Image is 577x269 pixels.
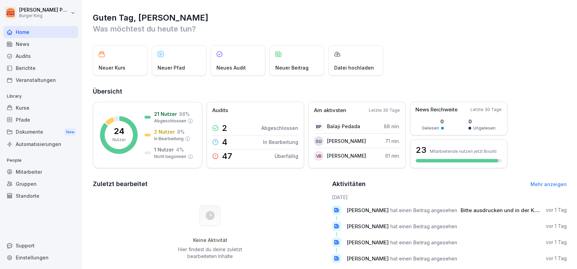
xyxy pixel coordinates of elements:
p: Abgeschlossen [261,124,298,132]
a: Einstellungen [3,252,78,264]
p: Ungelesen [473,125,496,131]
p: vor 1 Tag [546,223,567,230]
div: Dokumente [3,126,78,138]
p: Neues Audit [216,64,246,71]
a: Berichte [3,62,78,74]
div: Support [3,240,78,252]
div: BP [314,122,324,131]
p: Neuer Pfad [158,64,185,71]
span: hat einen Beitrag angesehen [390,207,457,213]
p: Audits [212,107,228,114]
span: hat einen Beitrag angesehen [390,239,457,246]
p: Letzte 30 Tage [369,107,400,113]
p: vor 1 Tag [546,255,567,262]
p: Am aktivsten [314,107,346,114]
p: In Bearbeitung [263,138,298,146]
p: 21 Nutzer [154,110,177,118]
p: [PERSON_NAME] Pandiloska [19,7,69,13]
p: 88 % [179,110,190,118]
p: 4 [222,138,227,146]
h2: Zuletzt bearbeitet [93,179,327,189]
p: 8 % [177,128,185,135]
a: Gruppen [3,178,78,190]
h5: Keine Aktivität [176,237,245,243]
p: People [3,155,78,166]
a: Mehr anzeigen [530,181,567,187]
h3: 23 [416,144,426,156]
a: Home [3,26,78,38]
span: hat einen Beitrag angesehen [390,223,457,230]
p: vor 1 Tag [546,207,567,213]
p: 0 [422,118,444,125]
p: [PERSON_NAME] [327,137,366,145]
p: Datei hochladen [334,64,374,71]
p: 2 Nutzer [154,128,175,135]
a: Pfade [3,114,78,126]
p: Neuer Beitrag [275,64,309,71]
p: Abgeschlossen [154,118,186,124]
a: Standorte [3,190,78,202]
span: hat einen Beitrag angesehen [390,255,457,262]
p: Neuer Kurs [99,64,125,71]
p: Burger King [19,13,69,18]
span: [PERSON_NAME] [347,207,389,213]
p: Überfällig [275,152,298,160]
p: 24 [114,127,124,135]
p: Library [3,91,78,102]
p: [PERSON_NAME] [327,152,366,159]
a: Automatisierungen [3,138,78,150]
h1: Guten Tag, [PERSON_NAME] [93,12,567,23]
a: Audits [3,50,78,62]
p: Mitarbeitende nutzen jetzt Bounti [430,149,497,154]
p: 0 [468,118,496,125]
div: New [64,128,76,136]
p: Letzte 30 Tage [471,107,502,113]
p: 88 min. [384,123,400,130]
a: Mitarbeiter [3,166,78,178]
p: 47 [222,152,232,160]
p: 61 min. [385,152,400,159]
span: [PERSON_NAME] [347,239,389,246]
h6: [DATE] [332,194,567,201]
a: Kurse [3,102,78,114]
p: Hier findest du deine zuletzt bearbeiteten Inhalte [176,246,245,260]
span: [PERSON_NAME] [347,255,389,262]
p: Was möchtest du heute tun? [93,23,567,34]
p: News Reichweite [415,106,457,114]
a: DokumenteNew [3,126,78,138]
a: News [3,38,78,50]
h2: Aktivitäten [332,179,366,189]
p: Nicht begonnen [154,154,186,160]
p: 1 Nutzer [154,146,174,153]
p: vor 1 Tag [546,239,567,246]
p: 4 % [176,146,184,153]
p: Nutzer [112,137,126,143]
p: In Bearbeitung [154,136,184,142]
p: 2 [222,124,227,132]
h2: Übersicht [93,87,567,96]
span: [PERSON_NAME] [347,223,389,230]
div: VB [314,151,324,161]
p: Gelesen [422,125,439,131]
div: SG [314,136,324,146]
p: Balaji Pedada [327,123,360,130]
a: Veranstaltungen [3,74,78,86]
p: 71 min. [385,137,400,145]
